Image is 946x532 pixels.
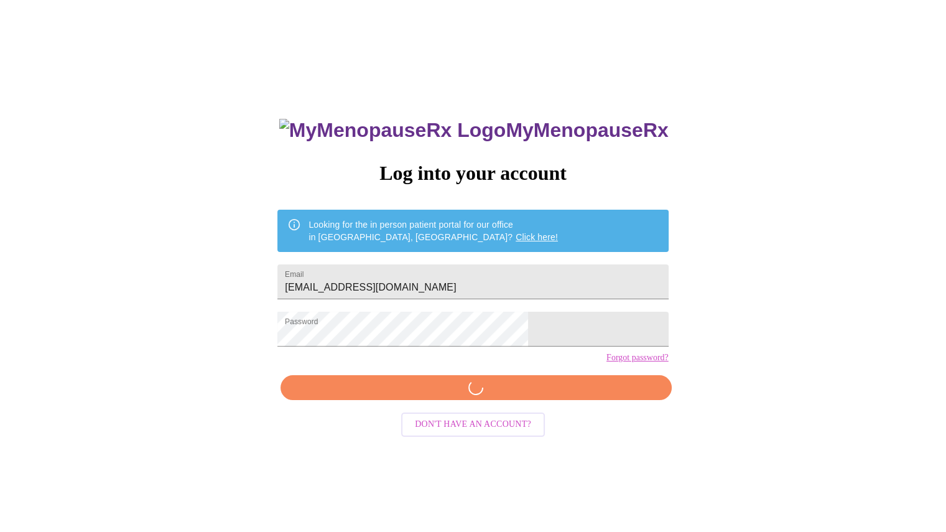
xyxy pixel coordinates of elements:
div: Looking for the in person patient portal for our office in [GEOGRAPHIC_DATA], [GEOGRAPHIC_DATA]? [308,213,558,248]
h3: MyMenopauseRx [279,119,669,142]
button: Don't have an account? [401,413,545,437]
span: Don't have an account? [415,417,531,432]
img: MyMenopauseRx Logo [279,119,506,142]
h3: Log into your account [277,162,668,185]
a: Forgot password? [606,353,669,363]
a: Don't have an account? [398,418,548,429]
a: Click here! [516,232,558,242]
